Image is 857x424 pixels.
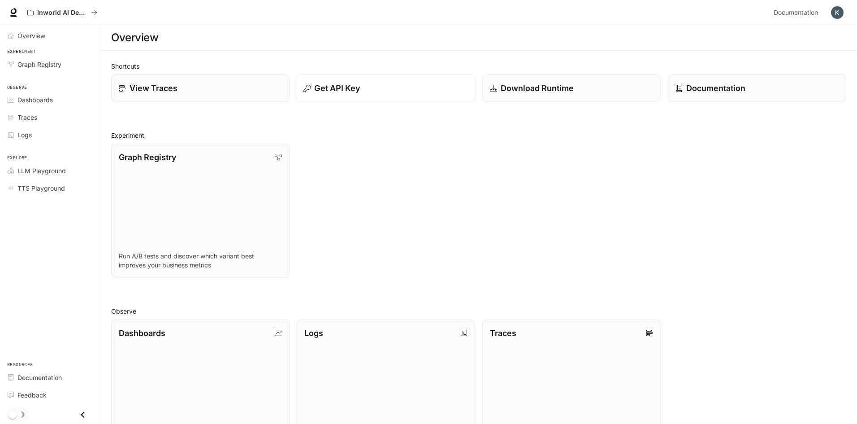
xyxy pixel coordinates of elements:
a: Download Runtime [482,74,661,102]
a: Graph Registry [4,57,96,72]
p: Traces [490,327,516,339]
h2: Observe [111,306,846,316]
button: All workspaces [23,4,101,22]
p: Logs [304,327,323,339]
p: Run A/B tests and discover which variant best improves your business metrics [119,252,282,270]
a: Documentation [668,74,846,102]
span: Logs [17,130,32,140]
a: Traces [4,109,96,125]
span: Graph Registry [17,60,61,69]
a: Graph RegistryRun A/B tests and discover which variant best improves your business metrics [111,144,290,278]
a: View Traces [111,74,290,102]
p: Documentation [686,82,745,94]
a: Logs [4,127,96,143]
button: Close drawer [73,406,93,424]
a: Dashboards [4,92,96,108]
span: LLM Playground [17,166,66,175]
p: View Traces [130,82,177,94]
span: Documentation [774,7,818,18]
p: Dashboards [119,327,165,339]
button: User avatar [828,4,846,22]
a: Documentation [770,4,825,22]
h2: Experiment [111,131,846,140]
span: TTS Playground [17,184,65,193]
span: Documentation [17,373,62,382]
p: Get API Key [314,82,360,94]
span: Dark mode toggle [8,409,17,419]
a: Documentation [4,370,96,385]
h1: Overview [111,29,158,47]
span: Overview [17,31,45,40]
img: User avatar [831,6,844,19]
p: Graph Registry [119,151,176,163]
span: Feedback [17,390,47,400]
a: Feedback [4,387,96,403]
a: TTS Playground [4,180,96,196]
p: Inworld AI Demos [37,9,87,17]
h2: Shortcuts [111,61,846,71]
a: Overview [4,28,96,44]
span: Traces [17,113,37,122]
span: Dashboards [17,95,53,105]
p: Download Runtime [501,82,574,94]
a: LLM Playground [4,163,96,179]
button: Get API Key [296,74,476,102]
